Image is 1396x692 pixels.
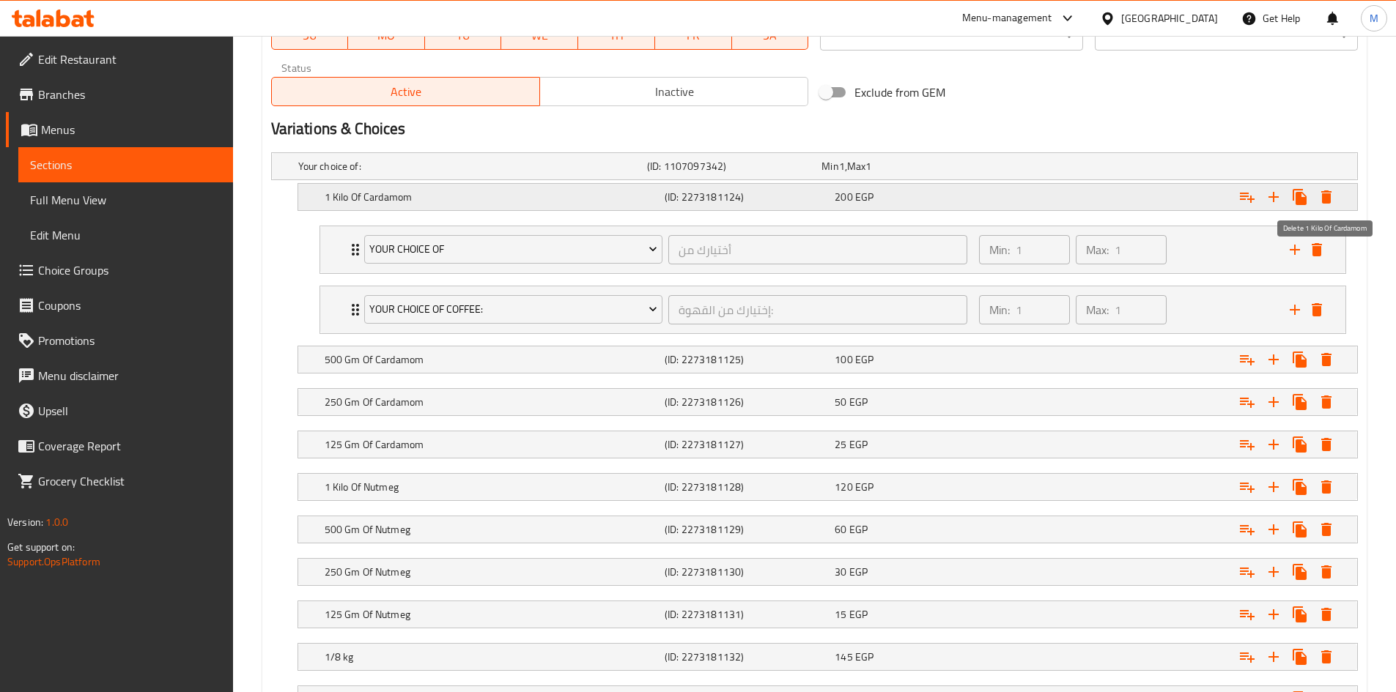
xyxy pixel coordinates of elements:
[835,435,846,454] span: 25
[835,647,852,666] span: 145
[38,437,221,455] span: Coverage Report
[298,516,1357,543] div: Expand
[6,112,233,147] a: Menus
[298,184,1357,210] div: Expand
[1234,644,1260,670] button: Add choice group
[325,395,659,409] h5: 250 Gm Of Cardamom
[849,520,868,539] span: EGP
[30,156,221,174] span: Sections
[1313,431,1340,458] button: Delete 125 Gm Of Cardamom
[835,520,846,539] span: 60
[38,51,221,68] span: Edit Restaurant
[325,522,659,537] h5: 500 Gm Of Nutmeg
[308,280,1358,340] li: Expand
[278,25,343,46] span: SU
[1287,474,1313,500] button: Clone new choice
[325,565,659,579] h5: 250 Gm Of Nutmeg
[855,647,874,666] span: EGP
[30,191,221,209] span: Full Menu View
[989,241,1010,258] p: Min:
[325,650,659,664] h5: 1/8 kg
[38,297,221,314] span: Coupons
[7,513,43,532] span: Version:
[1313,601,1340,628] button: Delete 125 Gm Of Nutmeg
[272,153,1357,179] div: Expand
[38,367,221,384] span: Menu disclaimer
[298,346,1357,373] div: Expand
[1313,346,1340,373] button: Delete 500 Gm Of Cardamom
[835,477,852,496] span: 120
[30,226,221,244] span: Edit Menu
[41,121,221,138] span: Menus
[6,42,233,77] a: Edit Restaurant
[6,253,233,288] a: Choice Groups
[325,352,659,367] h5: 500 Gm Of Cardamom
[1234,184,1260,210] button: Add choice group
[38,86,221,103] span: Branches
[271,77,540,106] button: Active
[38,261,221,279] span: Choice Groups
[821,159,990,174] div: ,
[665,395,829,409] h5: (ID: 2273181126)
[1234,601,1260,628] button: Add choice group
[1260,601,1287,628] button: Add new choice
[665,190,829,204] h5: (ID: 2273181124)
[1260,559,1287,585] button: Add new choice
[821,157,838,176] span: Min
[865,157,871,176] span: 1
[1287,644,1313,670] button: Clone new choice
[1260,474,1287,500] button: Add new choice
[1313,559,1340,585] button: Delete 250 Gm Of Nutmeg
[835,350,852,369] span: 100
[6,323,233,358] a: Promotions
[1121,10,1218,26] div: [GEOGRAPHIC_DATA]
[6,393,233,428] a: Upsell
[1086,241,1109,258] p: Max:
[1234,474,1260,500] button: Add choice group
[1287,389,1313,415] button: Clone new choice
[298,159,641,174] h5: Your choice of:
[1313,474,1340,500] button: Delete 1 Kilo Of Nutmeg
[308,220,1358,280] li: Expand
[665,522,829,537] h5: (ID: 2273181129)
[1260,516,1287,543] button: Add new choice
[855,187,874,207] span: EGP
[835,605,846,624] span: 15
[839,157,845,176] span: 1
[665,565,829,579] h5: (ID: 2273181130)
[18,217,233,253] a: Edit Menu
[1287,346,1313,373] button: Clone new choice
[18,147,233,182] a: Sections
[665,607,829,622] h5: (ID: 2273181131)
[1234,431,1260,458] button: Add choice group
[1306,239,1328,261] button: delete
[539,77,808,106] button: Inactive
[835,562,846,581] span: 30
[325,607,659,622] h5: 125 Gm Of Nutmeg
[849,605,868,624] span: EGP
[1313,516,1340,543] button: Delete 500 Gm Of Nutmeg
[1260,644,1287,670] button: Add new choice
[989,301,1010,319] p: Min:
[45,513,68,532] span: 1.0.0
[38,472,221,490] span: Grocery Checklist
[6,77,233,112] a: Branches
[278,81,534,103] span: Active
[1313,644,1340,670] button: Delete 1/8 kg
[665,352,829,367] h5: (ID: 2273181125)
[1234,516,1260,543] button: Add choice group
[1260,431,1287,458] button: Add new choice
[354,25,419,46] span: MO
[854,83,945,101] span: Exclude from GEM
[298,601,1357,628] div: Expand
[298,389,1357,415] div: Expand
[1287,559,1313,585] button: Clone new choice
[1234,346,1260,373] button: Add choice group
[369,300,657,319] span: Your Choice Of Coffee:
[320,286,1345,333] div: Expand
[849,435,868,454] span: EGP
[665,650,829,664] h5: (ID: 2273181132)
[298,644,1357,670] div: Expand
[6,428,233,464] a: Coverage Report
[1287,184,1313,210] button: Clone new choice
